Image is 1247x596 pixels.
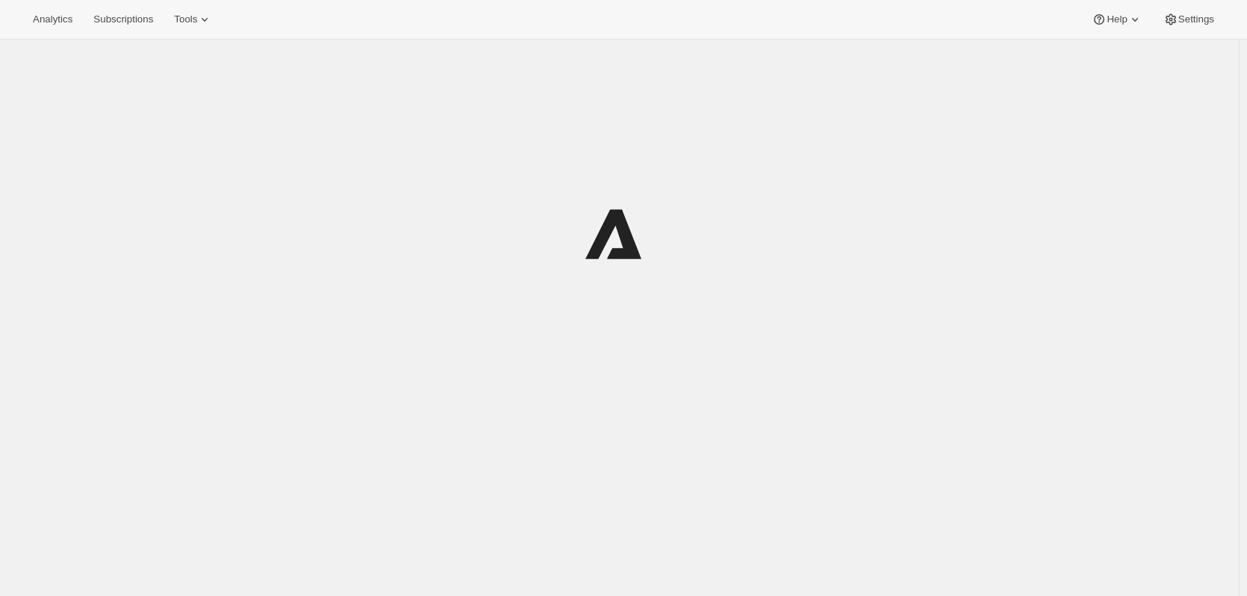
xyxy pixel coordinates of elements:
[1154,9,1223,30] button: Settings
[1107,13,1127,25] span: Help
[24,9,81,30] button: Analytics
[93,13,153,25] span: Subscriptions
[1083,9,1151,30] button: Help
[165,9,221,30] button: Tools
[84,9,162,30] button: Subscriptions
[174,13,197,25] span: Tools
[33,13,72,25] span: Analytics
[1178,13,1214,25] span: Settings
